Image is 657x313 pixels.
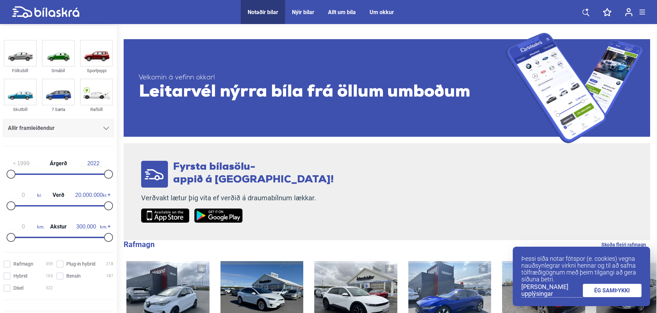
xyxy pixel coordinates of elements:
[13,272,27,280] span: Hybrid
[46,260,53,268] span: 359
[66,260,95,268] span: Plug-in hybrid
[106,260,113,268] span: 218
[10,224,44,230] span: km.
[583,284,642,297] a: ÉG SAMÞYKKI
[106,272,113,280] span: 187
[80,105,113,113] div: Rafbíll
[521,255,642,283] p: Þessi síða notar fótspor (e. cookies) vegna nauðsynlegrar virkni hennar og til að safna tölfræðig...
[13,284,23,292] span: Dísel
[46,272,53,280] span: 163
[139,82,506,103] span: Leitarvél nýrra bíla frá öllum umboðum
[124,33,650,143] a: Velkomin á vefinn okkar!Leitarvél nýrra bíla frá öllum umboðum
[42,67,75,75] div: Smábíl
[80,67,113,75] div: Sportjeppi
[75,192,107,198] span: kr.
[4,105,37,113] div: Skutbíll
[328,9,356,15] a: Allt um bíla
[4,67,37,75] div: Fólksbíll
[521,283,583,298] a: [PERSON_NAME] upplýsingar
[141,194,334,202] p: Verðvakt lætur þig vita ef verðið á draumabílnum lækkar.
[48,161,69,166] span: Árgerð
[10,192,42,198] span: kr.
[601,240,646,249] a: Skoða fleiri rafmagn
[51,192,66,198] span: Verð
[46,284,53,292] span: 322
[292,9,314,15] a: Nýir bílar
[72,224,107,230] span: km.
[42,105,75,113] div: 7 Sæta
[124,240,155,249] b: Rafmagn
[248,9,278,15] a: Notaðir bílar
[139,74,506,82] span: Velkomin á vefinn okkar!
[48,224,68,230] span: Akstur
[8,123,55,133] span: Allir framleiðendur
[66,272,81,280] span: Bensín
[370,9,394,15] a: Um okkur
[173,162,334,185] span: Fyrsta bílasölu- appið á [GEOGRAPHIC_DATA]!
[625,8,633,16] img: user-login.svg
[13,260,33,268] span: Rafmagn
